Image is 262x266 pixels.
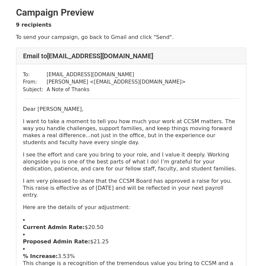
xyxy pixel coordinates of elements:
[23,118,239,146] p: I want to take a moment to tell you how much your work at CCSM matters. The way you handle challe...
[23,177,239,198] p: I am very pleased to share that the CCSM Board has approved a raise for you. This raise is effect...
[23,238,239,245] p: $21.25
[16,7,246,18] h2: Campaign Preview
[23,224,239,231] p: $20.50
[23,86,47,94] td: Subject:
[23,204,239,211] p: Here are the details of your adjustment:
[23,78,47,86] td: From:
[23,52,239,60] h4: Email to [EMAIL_ADDRESS][DOMAIN_NAME]
[16,34,246,41] p: To send your campaign, go back to Gmail and click "Send".
[23,224,85,230] strong: Current Admin Rate:
[23,253,239,260] p: 3.53%
[23,238,90,245] strong: Proposed Admin Rate:
[47,71,186,79] td: [EMAIL_ADDRESS][DOMAIN_NAME]
[47,78,186,86] td: [PERSON_NAME] < [EMAIL_ADDRESS][DOMAIN_NAME] >
[16,22,52,28] strong: 9 recipients
[23,151,239,172] p: I see the effort and care you bring to your role, and I value it deeply. Working alongside you is...
[23,253,58,259] strong: % Increase:
[23,71,47,79] td: To:
[23,106,239,113] p: Dear [PERSON_NAME],
[47,86,186,94] td: A Note of Thanks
